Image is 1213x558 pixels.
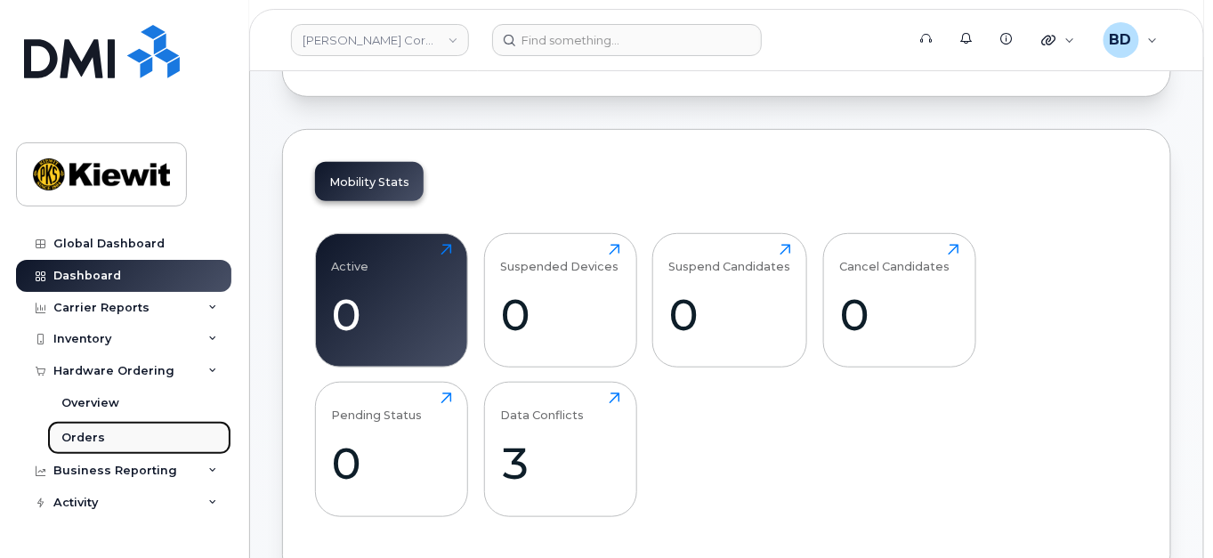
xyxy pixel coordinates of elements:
[1091,22,1170,58] div: Barbara Dye
[839,244,959,358] a: Cancel Candidates0
[332,244,369,273] div: Active
[839,244,950,273] div: Cancel Candidates
[1030,22,1088,58] div: Quicklinks
[1136,481,1200,545] iframe: Messenger Launcher
[332,437,452,489] div: 0
[669,244,791,273] div: Suspend Candidates
[500,392,620,506] a: Data Conflicts3
[492,24,762,56] input: Find something...
[669,288,791,341] div: 0
[500,288,620,341] div: 0
[500,244,620,358] a: Suspended Devices0
[332,392,423,422] div: Pending Status
[500,392,584,422] div: Data Conflicts
[669,244,791,358] a: Suspend Candidates0
[839,288,959,341] div: 0
[500,244,619,273] div: Suspended Devices
[332,392,452,506] a: Pending Status0
[332,288,452,341] div: 0
[332,244,452,358] a: Active0
[291,24,469,56] a: Kiewit Corporation
[500,437,620,489] div: 3
[1110,29,1132,51] span: BD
